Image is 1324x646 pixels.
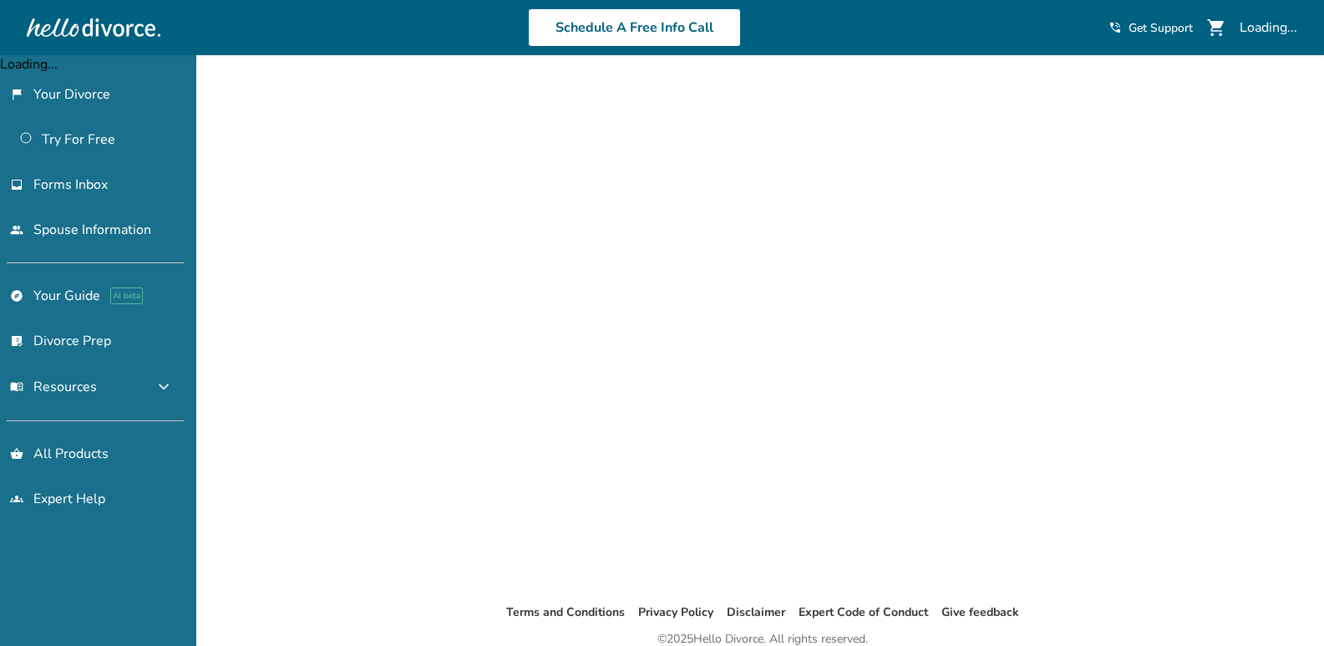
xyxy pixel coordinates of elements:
[10,289,23,303] span: explore
[33,175,108,194] span: Forms Inbox
[10,334,23,348] span: list_alt_check
[10,378,97,396] span: Resources
[1129,20,1193,36] span: Get Support
[1206,18,1226,38] span: shopping_cart
[10,178,23,191] span: inbox
[799,604,928,620] a: Expert Code of Conduct
[10,492,23,506] span: groups
[110,287,143,304] span: AI beta
[1108,21,1122,34] span: phone_in_talk
[10,88,23,101] span: flag_2
[727,603,785,623] li: Disclaimer
[638,604,713,620] a: Privacy Policy
[1240,18,1297,37] div: Loading...
[10,223,23,237] span: people
[528,8,741,47] a: Schedule A Free Info Call
[506,604,625,620] a: Terms and Conditions
[10,447,23,460] span: shopping_basket
[1108,20,1193,36] a: phone_in_talkGet Support
[941,603,1019,623] li: Give feedback
[10,380,23,394] span: menu_book
[154,377,174,397] span: expand_more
